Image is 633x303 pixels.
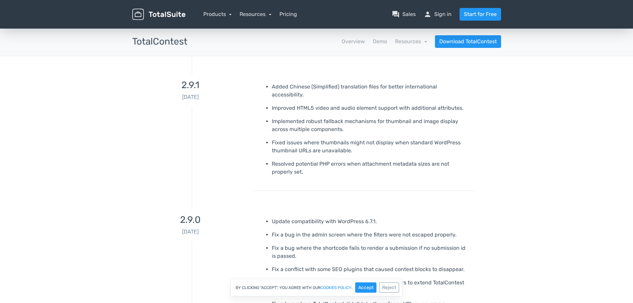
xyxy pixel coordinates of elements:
[395,38,427,45] a: Resources
[272,139,470,155] p: Fixed issues where thumbnails might not display when standard WordPress thumbnail URLs are unavai...
[132,80,249,90] h3: 2.9.1
[392,10,400,18] span: question_answer
[240,11,271,17] a: Resources
[392,10,416,18] a: question_answerSales
[279,10,297,18] a: Pricing
[203,11,232,17] a: Products
[132,228,249,236] p: [DATE]
[460,8,501,21] a: Start for Free
[230,279,403,296] div: By clicking "Accept", you agree with our .
[272,104,470,112] p: Improved HTML5 video and audio element support with additional attributes.
[272,265,470,273] p: Fix a conflict with some SEO plugins that caused contest blocks to disappear.
[272,231,470,239] p: Fix a bug in the admin screen where the filters were not escaped properly.
[379,282,399,293] button: Reject
[132,215,249,225] h3: 2.9.0
[321,286,352,290] a: cookies policy
[272,160,470,176] p: Resolved potential PHP errors when attachment metadata sizes are not properly set.
[424,10,432,18] span: person
[435,35,501,48] a: Download TotalContest
[272,244,470,260] p: Fix a bug where the shortcode fails to render a submission if no submission id is passed.
[342,38,365,46] a: Overview
[132,93,249,101] p: [DATE]
[424,10,452,18] a: personSign in
[373,38,387,46] a: Demo
[355,282,376,293] button: Accept
[272,83,470,99] p: Added Chinese (Simplified) translation files for better international accessibility.
[132,37,187,47] h3: TotalContest
[272,117,470,133] p: Implemented robust fallback mechanisms for thumbnail and image display across multiple components.
[132,9,185,20] img: TotalSuite for WordPress
[272,218,470,226] p: Update compatibility with WordPress 6.7.1.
